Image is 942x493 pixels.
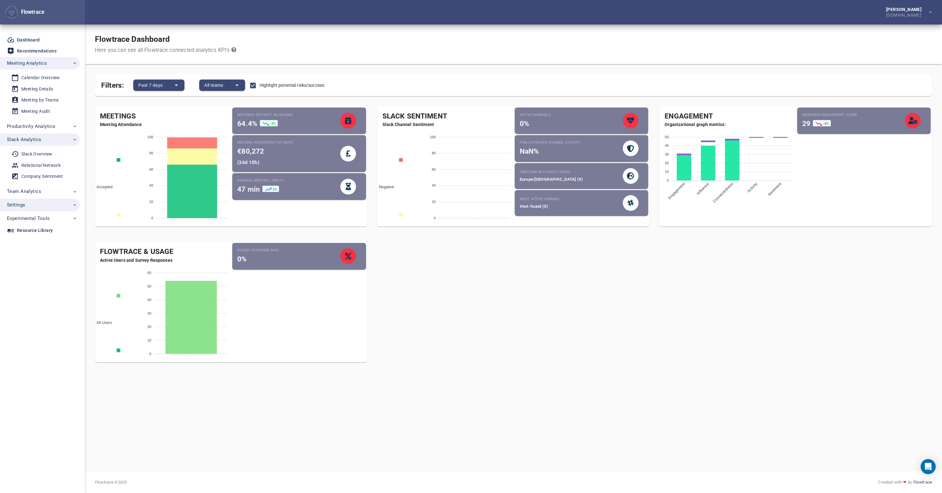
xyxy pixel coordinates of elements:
small: Timezone with most users [520,170,623,175]
div: Recommendations [17,47,57,55]
div: Here you can see all Flowtrace connected analytics KPI's [95,47,236,54]
span: Experimental Tools [7,214,50,222]
div: Open Intercom Messenger [921,459,936,474]
span: Settings [7,201,25,209]
span: -4% [823,122,829,125]
button: Flowtrace [5,6,19,19]
span: ❤ [902,479,908,485]
div: Meeting Details [21,85,53,93]
span: 64.4% [237,119,257,128]
tspan: 80 [432,151,436,155]
div: Flowtrace [5,6,44,19]
small: Meetings without an agenda [237,112,340,118]
button: Past 7 days [133,79,168,91]
span: Meeting Analytics [7,59,47,67]
tspan: 10 [665,170,669,173]
tspan: Activity [747,182,759,194]
tspan: 10 [147,338,151,342]
span: Team Analytics [7,187,41,195]
span: NaN% [520,147,539,156]
tspan: 80 [149,151,153,155]
span: 47 min [237,185,260,194]
small: Public/private Channel Activity [520,140,623,145]
small: Survey Response Rate [237,248,340,253]
span: Highlight potential risks/success [260,82,324,89]
span: 29 [802,119,810,128]
span: ( 34d 10h ) [237,160,259,165]
small: Measured Engagement Score [802,112,905,118]
span: Active Users and Survey Responses [95,257,231,263]
div: Company Sentiment [21,173,63,180]
tspan: 40 [147,298,151,301]
div: Slack Overview [21,150,52,158]
tspan: 40 [665,144,669,148]
tspan: 60 [432,167,436,171]
span: Accepted [92,185,112,189]
div: Engagement [660,111,796,122]
div: split button [199,79,245,91]
tspan: Engagement [667,182,686,200]
span: Slack Analytics [7,135,41,144]
span: 2% [273,188,277,191]
small: Active Channels [520,112,623,118]
small: Average meeting length [237,178,340,183]
tspan: 60 [149,167,153,171]
tspan: 50 [147,284,151,288]
tspan: 20 [432,200,436,204]
div: Flowtrace & Usage [95,247,231,257]
span: Meeting Attendance [95,121,231,128]
div: [DOMAIN_NAME] [886,12,924,17]
button: [PERSON_NAME][DOMAIN_NAME] [876,5,937,19]
tspan: 0 [667,178,669,182]
tspan: 0 [434,216,435,220]
span: 0% [237,255,247,263]
div: Meeting Audit [21,107,50,115]
span: Europe/[GEOGRAPHIC_DATA] (9) [520,177,583,182]
small: Meeting investment estimate [237,140,340,145]
span: -3% [270,122,276,125]
div: Slack Sentiment [377,111,513,122]
span: Filters: [101,77,124,91]
span: Organizational graph metrics: [660,121,796,128]
tspan: 0 [151,216,153,220]
button: All teams [199,79,229,91]
div: Meeting by Teams [21,96,58,104]
tspan: 0 [149,352,151,355]
tspan: Connectedness [712,182,734,204]
tspan: 30 [665,152,669,156]
tspan: 20 [149,200,153,204]
img: Flowtrace [7,7,17,17]
h1: Flowtrace Dashboard [95,35,236,44]
div: Calendar Overview [21,74,60,82]
div: split button [133,79,184,91]
span: Negative [374,185,394,189]
div: Dashboard [17,36,40,44]
tspan: 50 [665,135,669,139]
div: Meetings [95,111,231,122]
tspan: 40 [149,184,153,188]
tspan: Sentiment [767,182,782,197]
tspan: 40 [432,184,436,188]
span: Flowtrace © 2025 [95,479,127,485]
a: Flowtrace [913,479,932,485]
div: Created with [878,479,932,485]
span: €80,272 [237,147,264,156]
div: [PERSON_NAME] [886,7,924,12]
span: All Users [92,320,112,325]
span: Slack Channel Sentiment [377,121,513,128]
span: #not-found (0) [520,204,548,209]
tspan: 100 [430,135,436,139]
span: Productivity Analytics [7,122,55,130]
div: Flowtrace [19,8,44,16]
span: All teams [204,81,223,89]
small: Most active channel [520,197,623,202]
span: 0% [520,119,529,128]
tspan: 30 [147,311,151,315]
span: Past 7 days [138,81,162,89]
tspan: 20 [147,325,151,328]
tspan: Influence [696,182,710,196]
div: Resource Library [17,227,53,234]
tspan: 100 [147,135,153,139]
tspan: 20 [665,161,669,165]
